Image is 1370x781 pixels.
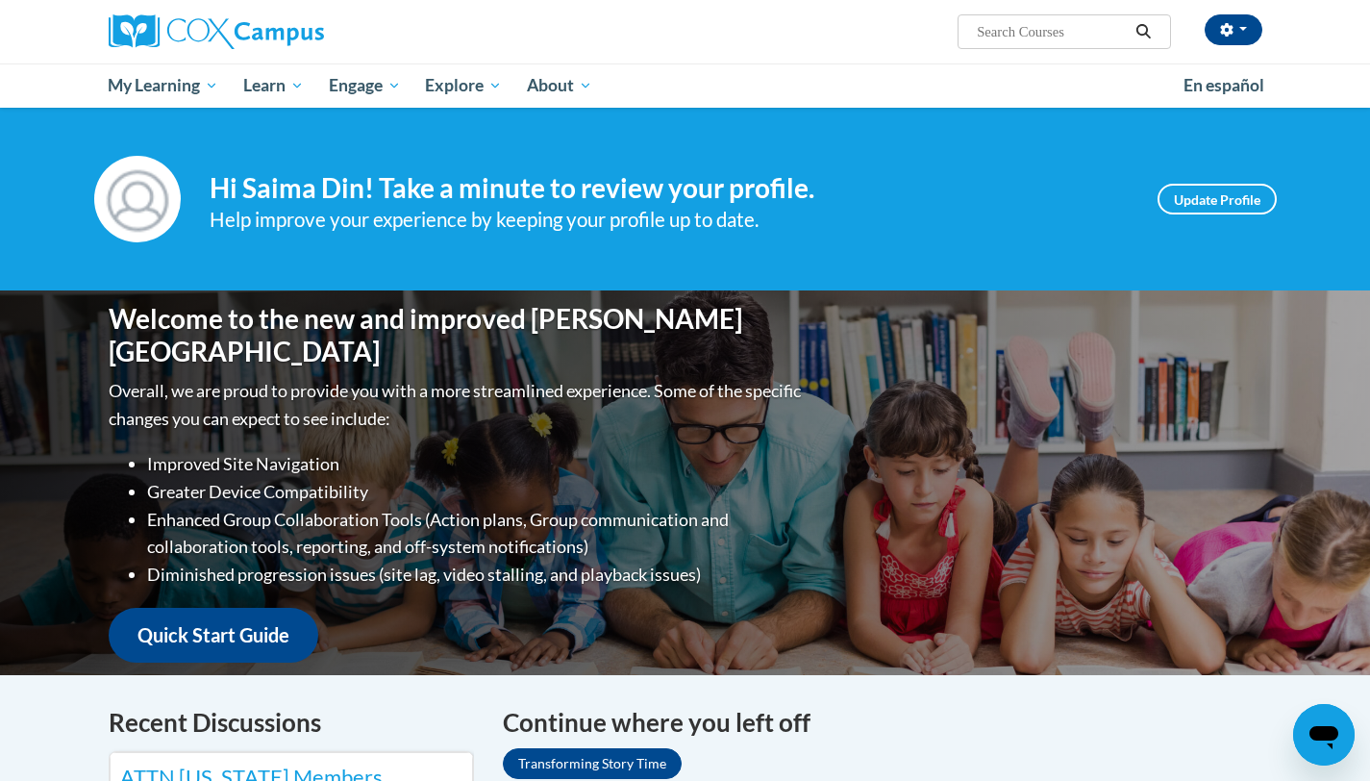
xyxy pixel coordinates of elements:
h4: Hi Saima Din! Take a minute to review your profile. [210,172,1129,205]
span: My Learning [108,74,218,97]
span: Engage [329,74,401,97]
h1: Welcome to the new and improved [PERSON_NAME][GEOGRAPHIC_DATA] [109,303,806,367]
a: Engage [316,63,413,108]
a: Learn [231,63,316,108]
div: Help improve your experience by keeping your profile up to date. [210,204,1129,236]
span: Learn [243,74,304,97]
span: About [527,74,592,97]
img: Profile Image [94,156,181,242]
a: About [514,63,605,108]
li: Greater Device Compatibility [147,478,806,506]
span: En español [1183,75,1264,95]
a: En español [1171,65,1277,106]
a: My Learning [96,63,232,108]
a: Explore [412,63,514,108]
p: Overall, we are proud to provide you with a more streamlined experience. Some of the specific cha... [109,377,806,433]
button: Account Settings [1205,14,1262,45]
iframe: Button to launch messaging window [1293,704,1355,766]
a: Cox Campus [109,14,474,49]
img: Cox Campus [109,14,324,49]
li: Improved Site Navigation [147,450,806,478]
div: Main menu [80,63,1291,108]
a: Update Profile [1158,184,1277,214]
li: Diminished progression issues (site lag, video stalling, and playback issues) [147,561,806,589]
a: Transforming Story Time [503,748,682,779]
input: Search Courses [975,20,1129,43]
a: Quick Start Guide [109,608,318,663]
h4: Continue where you left off [503,704,1262,742]
button: Search [1129,20,1158,43]
span: Explore [425,74,502,97]
li: Enhanced Group Collaboration Tools (Action plans, Group communication and collaboration tools, re... [147,506,806,562]
h4: Recent Discussions [109,704,474,742]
